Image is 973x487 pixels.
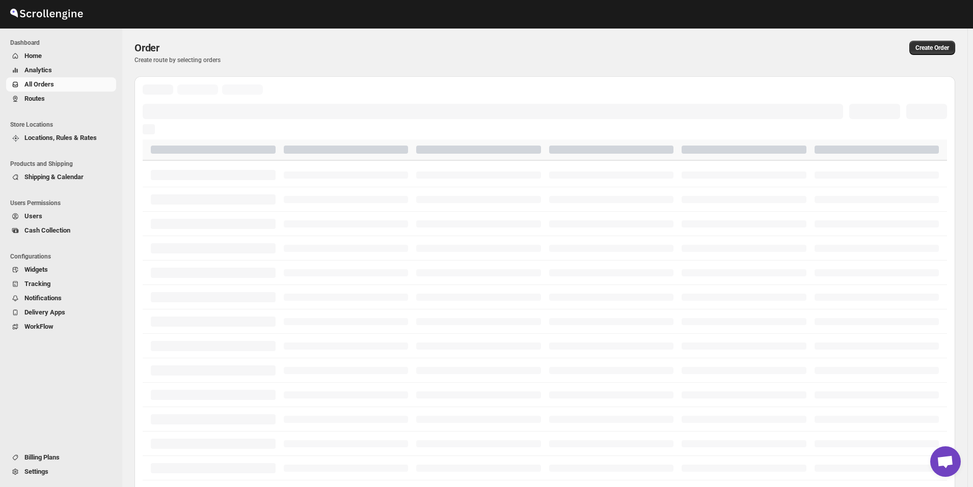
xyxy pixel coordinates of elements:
[10,160,117,168] span: Products and Shipping
[134,42,159,54] span: Order
[24,308,65,316] span: Delivery Apps
[6,263,116,277] button: Widgets
[909,41,955,55] button: Create custom order
[6,92,116,106] button: Routes
[6,49,116,63] button: Home
[24,134,97,141] span: Locations, Rules & Rates
[6,77,116,92] button: All Orders
[24,52,42,60] span: Home
[10,199,117,207] span: Users Permissions
[10,121,117,129] span: Store Locations
[6,291,116,305] button: Notifications
[24,212,42,220] span: Users
[6,170,116,184] button: Shipping & Calendar
[24,95,45,102] span: Routes
[24,80,54,88] span: All Orders
[6,320,116,334] button: WorkFlow
[6,277,116,291] button: Tracking
[6,209,116,223] button: Users
[24,294,62,302] span: Notifications
[24,323,53,330] span: WorkFlow
[930,446,961,477] div: Open chat
[10,252,117,261] span: Configurations
[24,266,48,273] span: Widgets
[134,56,559,64] p: Create route by selecting orders
[24,173,84,181] span: Shipping & Calendar
[6,223,116,238] button: Cash Collection
[24,66,52,74] span: Analytics
[24,280,50,288] span: Tracking
[24,226,70,234] span: Cash Collection
[6,450,116,465] button: Billing Plans
[6,131,116,145] button: Locations, Rules & Rates
[915,44,949,52] span: Create Order
[10,39,117,47] span: Dashboard
[6,63,116,77] button: Analytics
[6,465,116,479] button: Settings
[6,305,116,320] button: Delivery Apps
[24,453,60,461] span: Billing Plans
[24,468,48,475] span: Settings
